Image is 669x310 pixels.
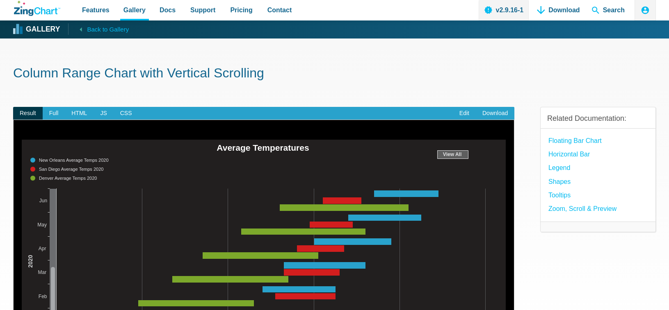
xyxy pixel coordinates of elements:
[548,135,602,146] a: Floating Bar Chart
[548,162,570,173] a: Legend
[548,190,571,201] a: Tooltips
[230,5,252,16] span: Pricing
[94,107,113,120] span: JS
[547,114,649,123] h3: Related Documentation:
[13,65,656,83] h1: Column Range Chart with Vertical Scrolling
[267,5,292,16] span: Contact
[160,5,176,16] span: Docs
[43,107,65,120] span: Full
[13,107,43,120] span: Result
[190,5,215,16] span: Support
[548,176,571,187] a: Shapes
[68,23,129,35] a: Back to Gallery
[476,107,514,120] a: Download
[65,107,94,120] span: HTML
[548,203,616,214] a: Zoom, Scroll & Preview
[453,107,476,120] a: Edit
[26,26,60,33] strong: Gallery
[87,24,129,35] span: Back to Gallery
[548,149,590,160] a: Horizontal Bar
[14,23,60,36] a: Gallery
[123,5,146,16] span: Gallery
[14,1,60,16] a: ZingChart Logo. Click to return to the homepage
[114,107,139,120] span: CSS
[82,5,110,16] span: Features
